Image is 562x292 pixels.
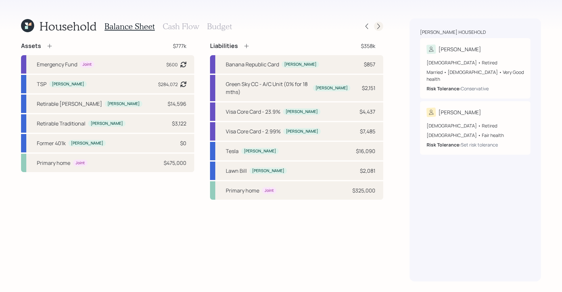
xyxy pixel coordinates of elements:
[107,101,140,107] div: [PERSON_NAME]
[166,61,178,68] div: $600
[226,187,259,194] div: Primary home
[427,59,524,66] div: [DEMOGRAPHIC_DATA] • Retired
[37,60,77,68] div: Emergency Fund
[39,19,97,33] h1: Household
[158,81,178,88] div: $284,072
[226,127,281,135] div: Visa Core Card - 2.99%
[284,62,316,67] div: [PERSON_NAME]
[438,108,481,116] div: [PERSON_NAME]
[207,22,232,31] h3: Budget
[427,142,461,148] b: Risk Tolerance:
[427,122,524,129] div: [DEMOGRAPHIC_DATA] • Retired
[82,62,92,67] div: Joint
[71,141,103,146] div: [PERSON_NAME]
[180,139,186,147] div: $0
[265,188,274,193] div: Joint
[364,60,375,68] div: $857
[461,141,498,148] div: Set risk tolerance
[352,187,375,194] div: $325,000
[360,167,375,175] div: $2,081
[360,127,375,135] div: $7,485
[37,100,102,108] div: Retirable [PERSON_NAME]
[286,129,318,134] div: [PERSON_NAME]
[427,69,524,82] div: Married • [DEMOGRAPHIC_DATA] • Very Good health
[461,85,489,92] div: Conservative
[37,80,47,88] div: TSP
[37,159,70,167] div: Primary home
[173,42,186,50] div: $777k
[438,45,481,53] div: [PERSON_NAME]
[252,168,284,174] div: [PERSON_NAME]
[360,108,375,116] div: $4,437
[163,22,199,31] h3: Cash Flow
[286,109,318,115] div: [PERSON_NAME]
[21,42,41,50] h4: Assets
[226,60,279,68] div: Banana Republic Card
[427,85,461,92] b: Risk Tolerance:
[226,108,280,116] div: Visa Core Card - 23.9%
[362,84,375,92] div: $2,151
[164,159,186,167] div: $475,000
[37,139,66,147] div: Former 401k
[226,167,247,175] div: Lawn Bill
[226,80,310,96] div: Green Sky CC - A/C Unit (0% for 18 mths)
[37,120,85,127] div: Retirable Traditional
[427,132,524,139] div: [DEMOGRAPHIC_DATA] • Fair health
[316,85,348,91] div: [PERSON_NAME]
[244,148,276,154] div: [PERSON_NAME]
[210,42,238,50] h4: Liabilities
[226,147,239,155] div: Tesla
[91,121,123,126] div: [PERSON_NAME]
[356,147,375,155] div: $16,090
[76,160,85,166] div: Joint
[420,29,486,35] div: [PERSON_NAME] household
[168,100,186,108] div: $14,596
[52,81,84,87] div: [PERSON_NAME]
[172,120,186,127] div: $3,122
[105,22,155,31] h3: Balance Sheet
[361,42,375,50] div: $358k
